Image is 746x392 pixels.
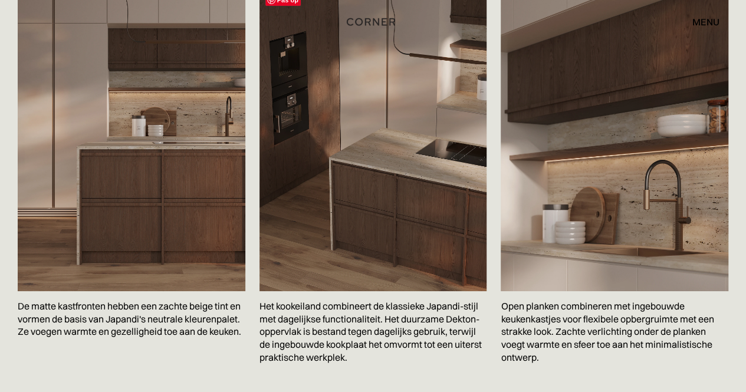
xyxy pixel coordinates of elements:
a: thuis [344,14,403,29]
font: menu [692,16,719,28]
div: menu [681,12,719,32]
font: De matte kastfronten hebben een zachte beige tint en vormen de basis van Japandi's neutrale kleur... [18,300,241,337]
font: Het kookeiland combineert de klassieke Japandi-stijl met dagelijkse functionaliteit. Het duurzame... [259,300,482,363]
font: Open planken combineren met ingebouwde keukenkastjes voor flexibele opbergruimte met een strakke ... [501,300,714,363]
